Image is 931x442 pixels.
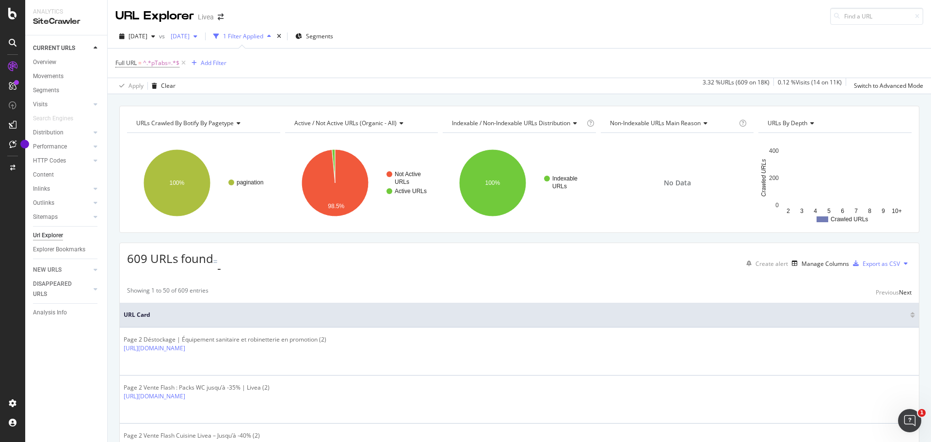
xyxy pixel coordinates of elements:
button: Next [899,286,912,298]
text: 0 [776,202,779,209]
button: Previous [876,286,899,298]
div: Outlinks [33,198,54,208]
span: Full URL [115,59,137,67]
a: Inlinks [33,184,91,194]
div: Content [33,170,54,180]
span: URLs Crawled By Botify By pagetype [136,119,234,127]
button: Export as CSV [849,256,900,271]
div: Switch to Advanced Mode [854,82,923,90]
text: Not Active [395,171,421,178]
div: A chart. [127,141,279,225]
span: = [138,59,142,67]
span: URL Card [124,311,908,319]
text: Crawled URLs [831,216,868,223]
div: Create alert [755,260,788,268]
h4: URLs Crawled By Botify By pagetype [134,115,272,131]
span: ^.*pTabs=.*$ [143,56,179,70]
button: [DATE] [167,29,201,44]
div: Apply [128,82,144,90]
div: Sitemaps [33,212,58,222]
div: CURRENT URLS [33,43,75,53]
div: Next [899,288,912,296]
span: vs [159,32,167,40]
text: Active URLs [395,188,427,195]
div: Page 2 Déstockage | Équipement sanitaire et robinetterie en promotion (2) [124,335,326,344]
div: Overview [33,57,56,67]
h4: Non-Indexable URLs Main Reason [608,115,738,131]
input: Find a URL [830,8,923,25]
span: URLs by Depth [768,119,807,127]
h4: Indexable / Non-Indexable URLs Distribution [450,115,585,131]
h4: URLs by Depth [766,115,903,131]
svg: A chart. [758,141,912,225]
a: Overview [33,57,100,67]
h4: Active / Not Active URLs [292,115,430,131]
text: 400 [769,147,779,154]
text: 200 [769,175,779,181]
div: Export as CSV [863,260,900,268]
a: DISAPPEARED URLS [33,279,91,299]
text: 3 [801,208,804,214]
div: - [217,260,221,277]
span: Active / Not Active URLs (organic - all) [294,119,397,127]
a: Explorer Bookmarks [33,245,100,255]
a: Movements [33,71,100,82]
a: CURRENT URLS [33,43,91,53]
span: Non-Indexable URLs Main Reason [610,119,701,127]
div: Tooltip anchor [20,140,29,148]
div: arrow-right-arrow-left [218,14,224,20]
div: times [275,32,283,41]
button: Switch to Advanced Mode [850,78,923,94]
div: Performance [33,142,67,152]
a: Search Engines [33,114,83,124]
div: Previous [876,288,899,296]
text: 98.5% [328,203,344,210]
button: [DATE] [115,29,159,44]
a: Visits [33,99,91,110]
div: Page 2 Vente Flash : Packs WC jusqu’à -35% | Livea (2) [124,383,270,392]
a: Content [33,170,100,180]
div: Manage Columns [802,260,849,268]
text: 7 [855,208,858,214]
div: Livea [198,12,214,22]
text: URLs [395,179,409,185]
div: HTTP Codes [33,156,66,166]
span: 2025 Aug. 20th [128,32,147,40]
svg: A chart. [443,141,594,225]
text: 8 [868,208,872,214]
span: Indexable / Non-Indexable URLs distribution [452,119,570,127]
div: 3.32 % URLs ( 609 on 18K ) [703,78,770,94]
div: Distribution [33,128,64,138]
a: Distribution [33,128,91,138]
a: [URL][DOMAIN_NAME] [124,392,185,400]
span: 609 URLs found [127,250,213,266]
div: SiteCrawler [33,16,99,27]
a: HTTP Codes [33,156,91,166]
div: Explorer Bookmarks [33,245,85,255]
text: 100% [170,180,185,186]
div: Url Explorer [33,230,63,241]
div: Inlinks [33,184,50,194]
span: Segments [306,32,333,40]
svg: A chart. [285,141,437,225]
button: Create alert [742,256,788,271]
div: Analysis Info [33,308,67,318]
a: Outlinks [33,198,91,208]
a: Analysis Info [33,308,100,318]
div: DISAPPEARED URLS [33,279,82,299]
text: URLs [552,183,567,190]
button: Add Filter [188,57,226,69]
div: Showing 1 to 50 of 609 entries [127,286,209,298]
button: Apply [115,78,144,94]
div: Movements [33,71,64,82]
div: Segments [33,85,59,96]
a: Sitemaps [33,212,91,222]
text: 4 [814,208,818,214]
text: 2 [787,208,790,214]
div: Page 2 Vente Flash Cuisine Livea – Jusqu’à -40% (2) [124,431,260,440]
div: Clear [161,82,176,90]
text: 6 [841,208,845,214]
div: URL Explorer [115,8,194,24]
